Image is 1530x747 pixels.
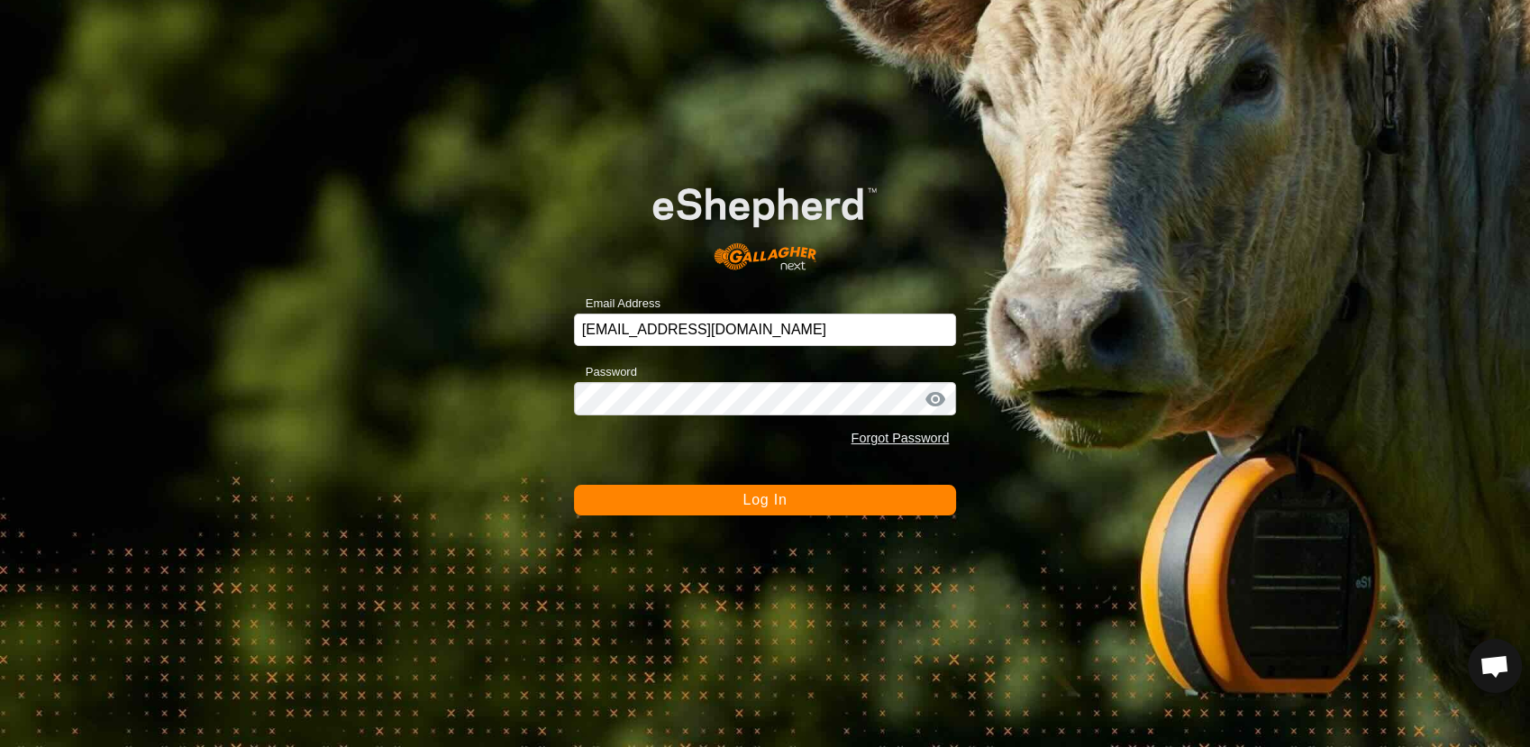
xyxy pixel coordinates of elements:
a: Open chat [1468,639,1522,693]
a: Forgot Password [851,431,949,445]
input: Email Address [574,314,957,346]
label: Password [574,363,637,381]
button: Log In [574,485,957,515]
span: Log In [742,492,787,507]
img: E-shepherd Logo [612,156,918,287]
label: Email Address [574,295,660,313]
